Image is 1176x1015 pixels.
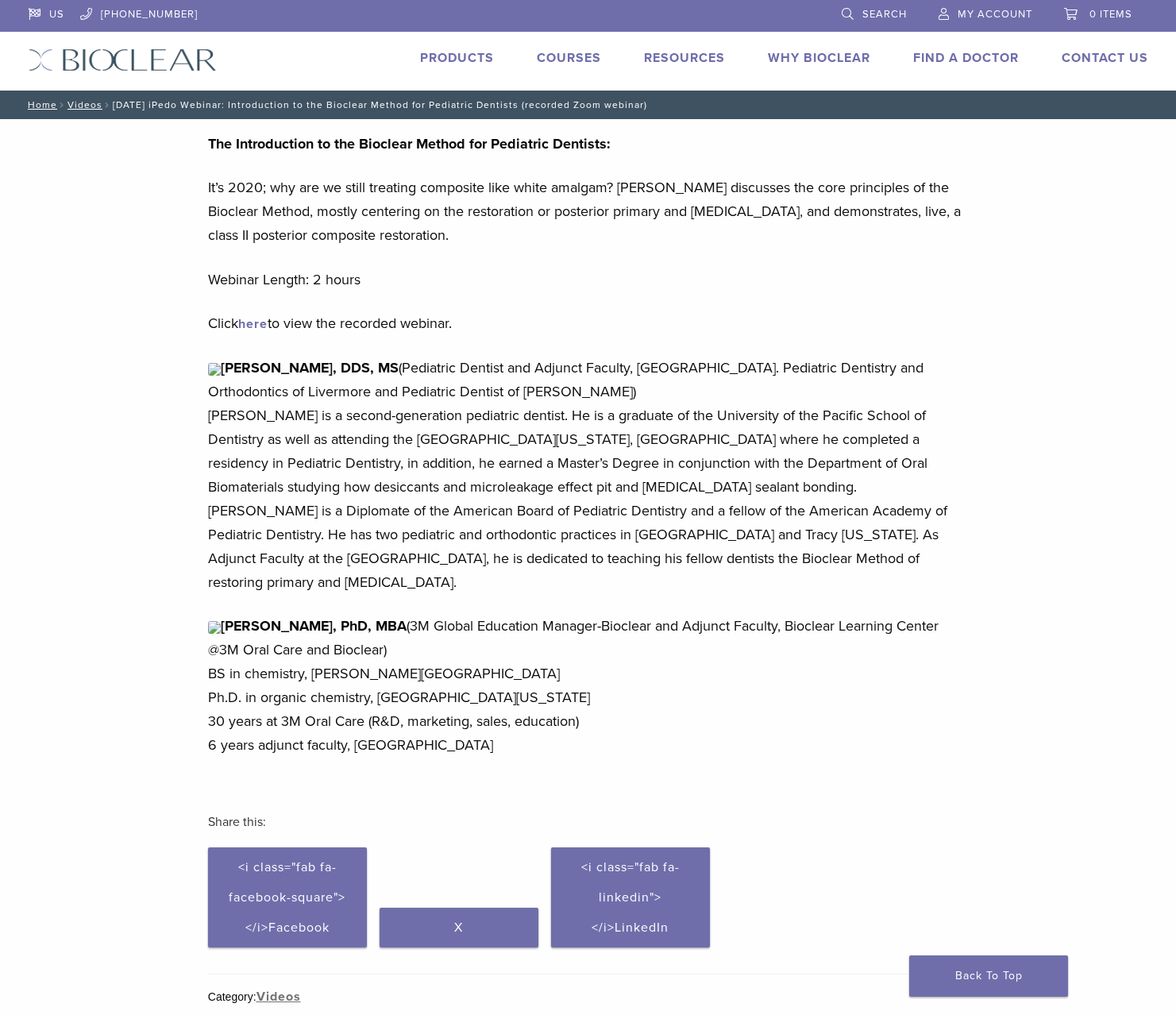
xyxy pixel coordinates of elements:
a: Contact Us [1062,50,1148,66]
span: Search [862,8,907,21]
a: X [380,908,538,947]
span: X [454,920,463,936]
a: Courses [537,50,601,66]
b: [PERSON_NAME], PhD, MBA [221,617,407,635]
p: It’s 2020; why are we still treating composite like white amalgam? [PERSON_NAME] discusses the co... [208,176,968,247]
span: <i class="fab fa-facebook-square"></i>Facebook [229,859,345,936]
span: My Account [958,8,1032,21]
span: / [102,101,113,109]
a: Home [23,99,57,110]
a: here [238,316,268,332]
p: (Pediatric Dentist and Adjunct Faculty, [GEOGRAPHIC_DATA]. Pediatric Dentistry and Orthodontics o... [208,356,968,594]
a: <i class="fab fa-facebook-square"></i>Facebook [208,847,367,947]
a: Products [420,50,494,66]
img: 0 [208,363,221,376]
p: Click to view the recorded webinar. [208,311,968,335]
div: Category: [208,987,968,1006]
p: (3M Global Education Manager-Bioclear and Adjunct Faculty, Bioclear Learning Center @3M Oral Care... [208,614,968,757]
span: 0 items [1089,8,1132,21]
a: <i class="fab fa-linkedin"></i>LinkedIn [551,847,710,947]
a: Videos [67,99,102,110]
span: / [57,101,67,109]
a: Back To Top [909,955,1068,997]
strong: The Introduction to the Bioclear Method for Pediatric Dentists: [208,135,611,152]
b: [PERSON_NAME], DDS, MS [221,359,399,376]
a: Resources [644,50,725,66]
a: Videos [256,989,301,1005]
img: Bioclear [29,48,217,71]
span: <i class="fab fa-linkedin"></i>LinkedIn [581,859,680,936]
p: Webinar Length: 2 hours [208,268,968,291]
img: 0 [208,621,221,634]
a: Find A Doctor [913,50,1019,66]
nav: [DATE] iPedo Webinar: Introduction to the Bioclear Method for Pediatric Dentists (recorded Zoom w... [17,91,1160,119]
a: Why Bioclear [768,50,870,66]
h3: Share this: [208,803,968,841]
